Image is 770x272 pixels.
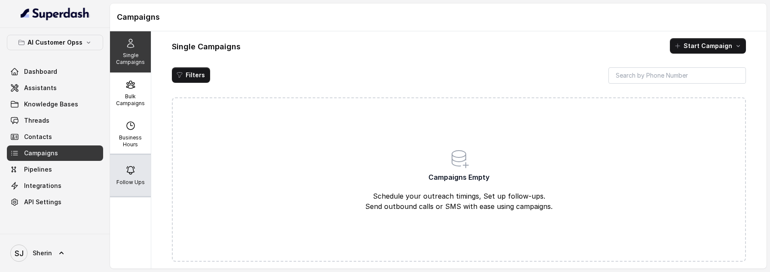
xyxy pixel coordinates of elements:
p: Business Hours [113,134,147,148]
span: Sherin [33,249,52,257]
span: Dashboard [24,67,57,76]
button: AI Customer Opss [7,35,103,50]
img: light.svg [21,7,90,21]
button: Start Campaign [670,38,746,54]
a: Sherin [7,241,103,265]
span: Threads [24,116,49,125]
span: Campaigns Empty [428,172,489,182]
p: Schedule your outreach timings, Set up follow-ups. Send outbound calls or SMS with ease using cam... [326,191,592,212]
input: Search by Phone Number [608,67,746,84]
p: Bulk Campaigns [113,93,147,107]
span: Campaigns [24,149,58,157]
span: API Settings [24,198,61,206]
text: SJ [15,249,24,258]
p: AI Customer Opss [27,37,82,48]
a: Knowledge Bases [7,97,103,112]
span: Integrations [24,181,61,190]
a: Assistants [7,80,103,96]
a: Dashboard [7,64,103,79]
a: API Settings [7,194,103,210]
span: Knowledge Bases [24,100,78,109]
p: Single Campaigns [113,52,147,66]
span: Contacts [24,133,52,141]
button: Filters [172,67,210,83]
p: Follow Ups [116,179,145,186]
a: Pipelines [7,162,103,177]
span: Pipelines [24,165,52,174]
a: Threads [7,113,103,128]
span: Assistants [24,84,57,92]
h1: Campaigns [117,10,760,24]
a: Integrations [7,178,103,193]
h1: Single Campaigns [172,40,241,54]
a: Contacts [7,129,103,145]
a: Campaigns [7,145,103,161]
